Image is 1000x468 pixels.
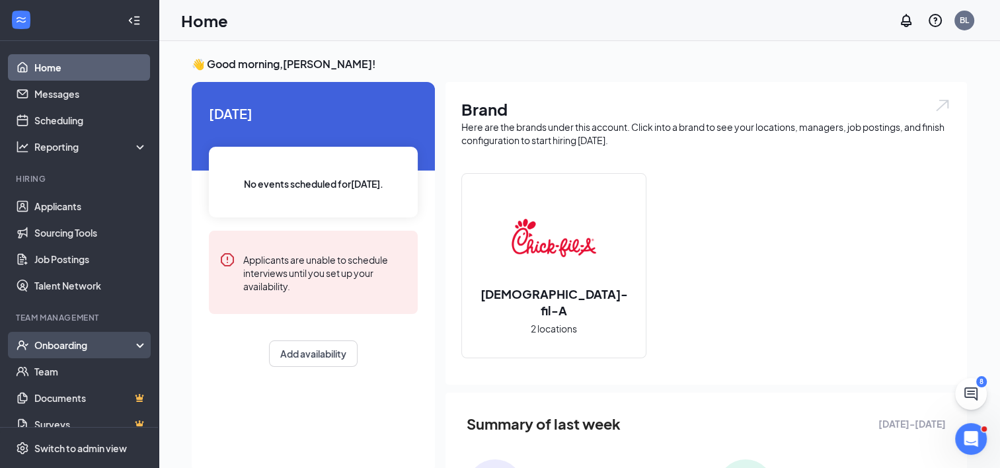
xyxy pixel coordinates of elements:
svg: Error [219,252,235,268]
svg: UserCheck [16,338,29,352]
iframe: Intercom live chat [955,423,987,455]
a: Scheduling [34,107,147,134]
img: Chick-fil-A [512,196,596,280]
a: Applicants [34,193,147,219]
svg: Notifications [898,13,914,28]
div: Switch to admin view [34,442,127,455]
button: ChatActive [955,378,987,410]
h1: Home [181,9,228,32]
div: Hiring [16,173,145,184]
h3: 👋 Good morning, [PERSON_NAME] ! [192,57,967,71]
div: Onboarding [34,338,136,352]
svg: WorkstreamLogo [15,13,28,26]
svg: Collapse [128,14,141,27]
svg: Analysis [16,140,29,153]
div: Reporting [34,140,148,153]
span: [DATE] [209,103,418,124]
span: [DATE] - [DATE] [878,416,946,431]
div: BL [960,15,969,26]
div: 8 [976,376,987,387]
svg: ChatActive [963,386,979,402]
div: Team Management [16,312,145,323]
span: 2 locations [531,321,577,336]
div: Here are the brands under this account. Click into a brand to see your locations, managers, job p... [461,120,951,147]
button: Add availability [269,340,358,367]
a: Job Postings [34,246,147,272]
div: Applicants are unable to schedule interviews until you set up your availability. [243,252,407,293]
a: SurveysCrown [34,411,147,438]
svg: Settings [16,442,29,455]
span: Summary of last week [467,412,621,436]
h1: Brand [461,98,951,120]
h2: [DEMOGRAPHIC_DATA]-fil-A [462,286,646,319]
img: open.6027fd2a22e1237b5b06.svg [934,98,951,113]
a: Messages [34,81,147,107]
span: No events scheduled for [DATE] . [244,176,383,191]
a: Sourcing Tools [34,219,147,246]
a: Team [34,358,147,385]
a: Talent Network [34,272,147,299]
svg: QuestionInfo [927,13,943,28]
a: Home [34,54,147,81]
a: DocumentsCrown [34,385,147,411]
